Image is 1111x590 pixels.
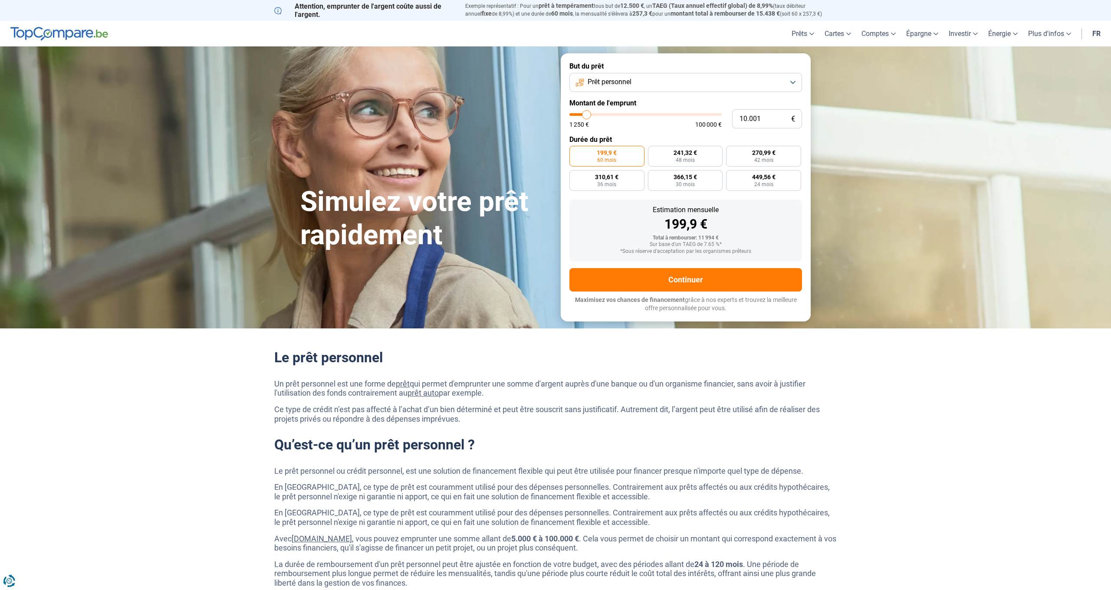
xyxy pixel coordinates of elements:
label: But du prêt [569,62,802,70]
span: 60 mois [597,157,616,163]
span: 60 mois [551,10,573,17]
p: Attention, emprunter de l'argent coûte aussi de l'argent. [274,2,455,19]
a: Cartes [819,21,856,46]
a: fr [1087,21,1106,46]
span: 48 mois [676,157,695,163]
p: grâce à nos experts et trouvez la meilleure offre personnalisée pour vous. [569,296,802,313]
span: 36 mois [597,182,616,187]
strong: 5.000 € à 100.000 € [511,534,579,543]
span: 24 mois [754,182,773,187]
p: En [GEOGRAPHIC_DATA], ce type de prêt est couramment utilisé pour des dépenses personnelles. Cont... [274,482,837,501]
div: Sur base d'un TAEG de 7.65 %* [576,242,795,248]
p: La durée de remboursement d'un prêt personnel peut être ajustée en fonction de votre budget, avec... [274,560,837,588]
span: 199,9 € [597,150,617,156]
a: Comptes [856,21,901,46]
strong: 24 à 120 mois [694,560,743,569]
h2: Qu’est-ce qu’un prêt personnel ? [274,436,837,453]
div: *Sous réserve d'acceptation par les organismes prêteurs [576,249,795,255]
p: En [GEOGRAPHIC_DATA], ce type de prêt est couramment utilisé pour des dépenses personnelles. Cont... [274,508,837,527]
a: Épargne [901,21,943,46]
div: Total à rembourser: 11 994 € [576,235,795,241]
span: prêt à tempérament [539,2,594,9]
span: € [791,115,795,123]
span: 366,15 € [674,174,697,180]
h1: Simulez votre prêt rapidement [300,185,550,252]
span: 42 mois [754,157,773,163]
a: [DOMAIN_NAME] [292,534,352,543]
p: Un prêt personnel est une forme de qui permet d'emprunter une somme d'argent auprès d'une banque ... [274,379,837,398]
p: Avec , vous pouvez emprunter une somme allant de . Cela vous permet de choisir un montant qui cor... [274,534,837,553]
a: Prêts [786,21,819,46]
img: TopCompare [10,27,108,41]
span: 12.500 € [620,2,644,9]
span: 449,56 € [752,174,776,180]
label: Durée du prêt [569,135,802,144]
span: Maximisez vos chances de financement [575,296,685,303]
a: Investir [943,21,983,46]
p: Exemple représentatif : Pour un tous but de , un (taux débiteur annuel de 8,99%) et une durée de ... [465,2,837,18]
span: montant total à rembourser de 15.438 € [671,10,780,17]
span: 310,61 € [595,174,618,180]
a: Énergie [983,21,1023,46]
div: 199,9 € [576,218,795,231]
span: 1 250 € [569,121,589,128]
span: 270,99 € [752,150,776,156]
p: Ce type de crédit n’est pas affecté à l’achat d’un bien déterminé et peut être souscrit sans just... [274,405,837,423]
span: 100 000 € [695,121,722,128]
label: Montant de l'emprunt [569,99,802,107]
button: Continuer [569,268,802,292]
a: prêt [396,379,410,388]
a: prêt auto [408,388,439,397]
span: Prêt personnel [588,77,631,87]
span: TAEG (Taux annuel effectif global) de 8,99% [652,2,773,9]
p: Le prêt personnel ou crédit personnel, est une solution de financement flexible qui peut être uti... [274,466,837,476]
a: Plus d'infos [1023,21,1076,46]
div: Estimation mensuelle [576,206,795,213]
h2: Le prêt personnel [274,349,837,366]
span: fixe [481,10,492,17]
button: Prêt personnel [569,73,802,92]
span: 30 mois [676,182,695,187]
span: 257,3 € [632,10,652,17]
span: 241,32 € [674,150,697,156]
